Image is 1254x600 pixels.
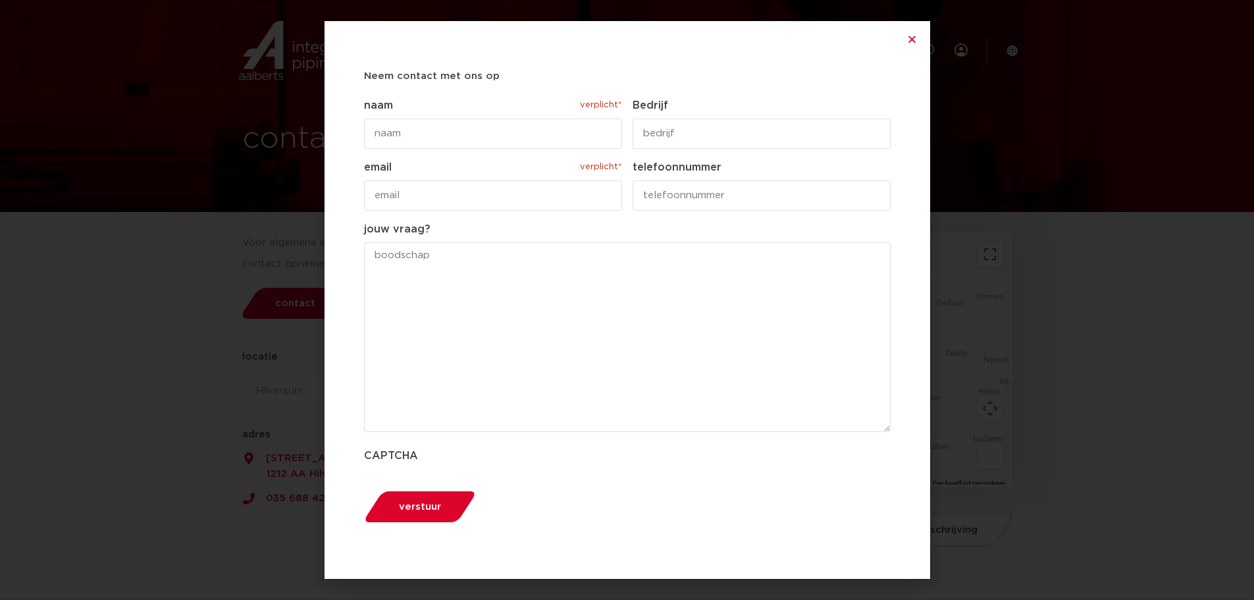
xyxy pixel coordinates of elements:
input: bedrijf [633,119,891,149]
span: verplicht* [579,97,622,113]
input: telefoonnummer [633,180,891,211]
h5: Neem contact met ons op [364,66,891,87]
label: telefoonnummer [633,159,891,175]
input: email [364,180,622,211]
span: verstuur [399,502,441,512]
button: verstuur [359,490,480,524]
label: naam [364,97,622,113]
input: naam [364,119,622,149]
span: verplicht* [579,159,622,175]
a: Close [907,34,917,44]
label: email [364,159,622,175]
label: jouw vraag? [364,221,891,237]
label: Bedrijf [633,97,891,113]
label: CAPTCHA [364,448,891,464]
